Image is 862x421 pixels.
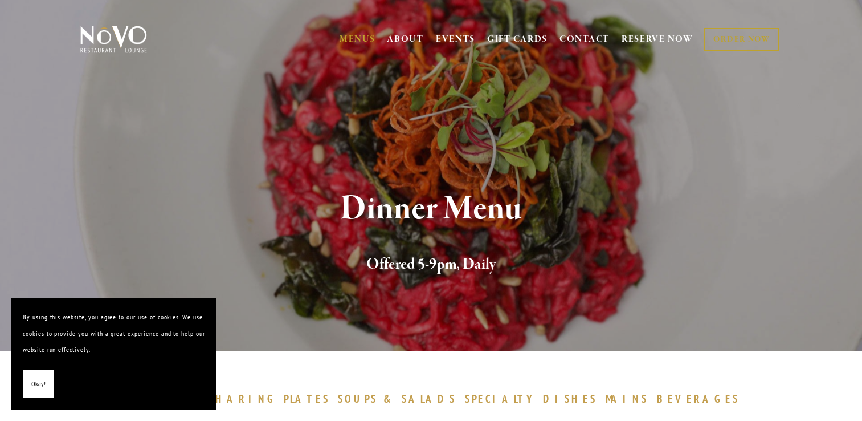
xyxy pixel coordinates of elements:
[543,392,597,406] span: DISHES
[338,392,378,406] span: SOUPS
[209,392,335,406] a: SHARINGPLATES
[11,298,216,410] section: Cookie banner
[606,392,648,406] span: MAINS
[606,392,654,406] a: MAINS
[436,34,475,45] a: EVENTS
[622,29,693,50] a: RESERVE NOW
[99,253,763,277] h2: Offered 5-9pm, Daily
[657,392,746,406] a: BEVERAGES
[465,392,603,406] a: SPECIALTYDISHES
[23,309,205,358] p: By using this website, you agree to our use of cookies. We use cookies to provide you with a grea...
[209,392,278,406] span: SHARING
[387,34,424,45] a: ABOUT
[99,191,763,228] h1: Dinner Menu
[383,392,396,406] span: &
[559,29,610,50] a: CONTACT
[402,392,456,406] span: SALADS
[340,34,375,45] a: MENUS
[465,392,538,406] span: SPECIALTY
[704,28,779,51] a: ORDER NOW
[23,370,54,399] button: Okay!
[487,29,548,50] a: GIFT CARDS
[31,376,46,392] span: Okay!
[338,392,461,406] a: SOUPS&SALADS
[657,392,740,406] span: BEVERAGES
[78,25,149,54] img: Novo Restaurant &amp; Lounge
[284,392,330,406] span: PLATES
